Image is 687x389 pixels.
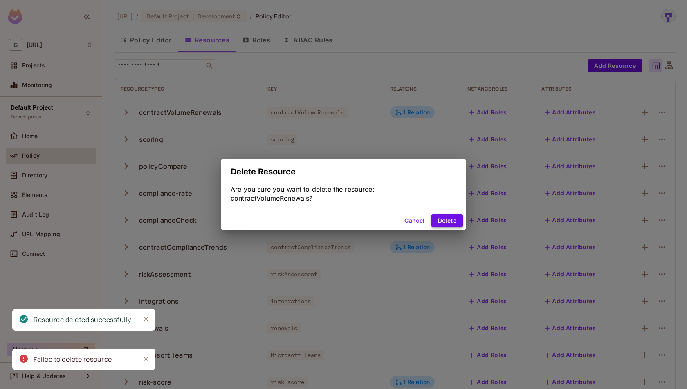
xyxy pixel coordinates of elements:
div: Resource deleted successfully [34,315,131,325]
button: Delete [431,214,463,227]
button: Close [140,353,152,365]
div: Failed to delete resource [34,354,112,364]
h2: Delete Resource [221,159,466,185]
button: Cancel [401,214,428,227]
div: Are you sure you want to delete the resource: contractVolumeRenewals? [231,185,456,203]
button: Close [140,313,152,325]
